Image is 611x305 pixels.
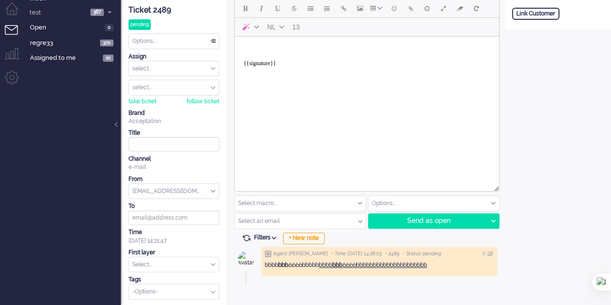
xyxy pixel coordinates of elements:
[235,37,499,182] iframe: Rich Text Area
[128,183,219,199] div: from
[278,262,288,268] strong: bbb
[128,97,156,106] div: take ticket
[263,19,288,35] button: Language
[128,163,219,171] div: e-mail
[28,52,121,63] a: Assigned to me 10
[28,37,121,48] a: regre33 370
[105,24,114,31] span: 0
[90,9,104,16] span: 387
[28,22,121,32] a: Open 0
[342,262,356,268] em: bbbb
[331,250,382,257] span: • Time [DATE] 14:28:03
[128,228,219,245] div: [DATE] 14:21:47
[273,250,328,257] span: Agent [PERSON_NAME]
[332,262,342,268] strong: bbb
[30,23,102,32] span: Open
[5,25,27,47] li: Tickets menu
[128,80,219,96] div: Assign User
[103,55,114,62] span: 10
[128,129,219,137] div: Title
[265,250,271,257] img: ic_note_grey.svg
[319,262,427,268] span: bbbb bbbbbbbbbbbbbbbbbbbbb
[128,276,219,284] div: Tags
[292,23,300,31] span: 13
[128,53,219,61] div: Assign
[128,228,219,236] div: Time
[288,19,304,35] button: 13
[128,5,219,16] div: Ticket 2489
[237,19,263,35] button: AI
[234,247,258,271] img: avatar
[512,8,559,20] div: Link Customer
[403,250,441,257] span: • Status pending
[128,155,219,163] div: Channel
[30,54,100,63] span: Assigned to me
[128,61,219,77] div: Assign Group
[283,233,325,244] div: + New note
[491,182,499,191] div: Resize
[128,284,219,300] div: Select Tags
[254,234,280,241] span: Filters
[385,250,399,257] span: • 2489
[128,175,219,183] div: From
[288,262,302,268] em: bbbb
[28,8,87,17] span: test
[30,39,97,48] span: regre33
[5,70,27,92] li: Admin menu
[186,97,219,106] div: follow ticket
[128,249,219,257] div: First layer
[128,117,219,125] div: Acceptation
[267,23,276,31] span: NL
[5,2,27,24] li: Dashboard menu
[5,48,27,69] li: Supervisor menu
[369,214,487,228] div: Send as open
[128,202,219,210] div: To
[265,261,494,269] div: bbbb bbbbb
[128,109,219,117] div: Brand
[128,210,219,225] input: email@address.com
[100,40,114,47] span: 370
[128,19,151,30] div: pending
